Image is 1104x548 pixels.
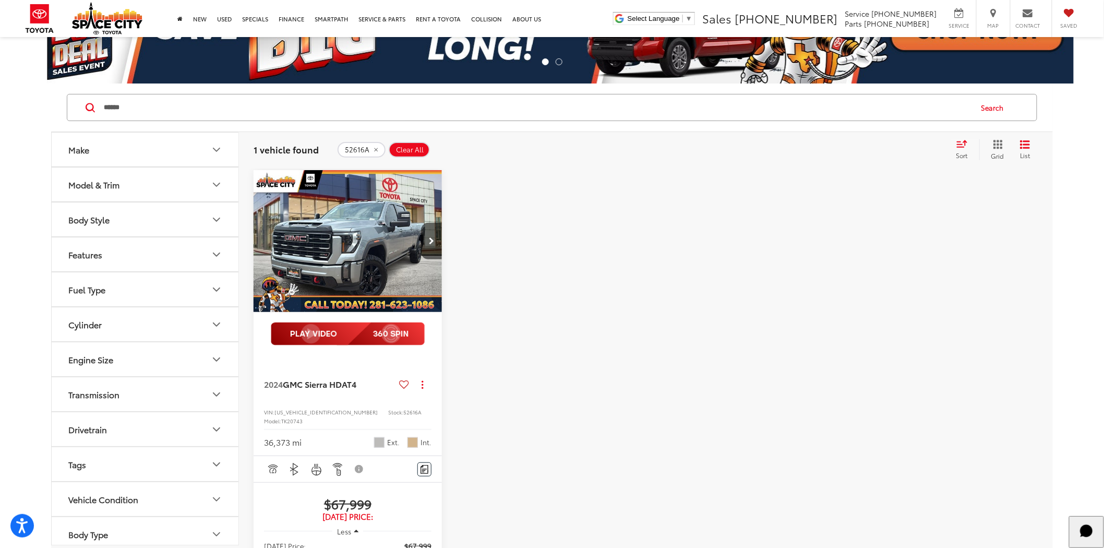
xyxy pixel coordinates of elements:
[68,319,102,329] div: Cylinder
[210,353,223,366] div: Engine Size
[338,142,386,158] button: remove 52616A
[387,437,400,447] span: Ext.
[253,170,443,312] a: 2024 GMC Sierra HD AT42024 GMC Sierra HD AT42024 GMC Sierra HD AT42024 GMC Sierra HD AT4
[1020,151,1030,160] span: List
[686,15,692,22] span: ▼
[266,463,279,476] img: Adaptive Cruise Control
[253,170,443,313] img: 2024 GMC Sierra HD AT4
[72,2,142,34] img: Space City Toyota
[421,223,442,259] button: Next image
[68,529,108,539] div: Body Type
[68,354,113,364] div: Engine Size
[68,145,89,154] div: Make
[396,146,424,154] span: Clear All
[274,408,378,416] span: [US_VEHICLE_IDENTIFICATION_NUMBER]
[702,10,731,27] span: Sales
[264,408,274,416] span: VIN:
[210,283,223,296] div: Fuel Type
[417,462,431,476] button: Comments
[979,139,1012,160] button: Grid View
[628,15,680,22] span: Select Language
[735,10,838,27] span: [PHONE_NUMBER]
[1058,22,1081,29] span: Saved
[407,437,418,448] span: Tan
[1012,139,1038,160] button: List View
[264,511,431,522] span: [DATE] Price:
[682,15,683,22] span: ​
[991,151,1004,160] span: Grid
[345,146,369,154] span: 52616A
[374,437,385,448] span: Sterling Metallic
[332,522,364,541] button: Less
[68,389,119,399] div: Transmission
[264,496,431,511] span: $67,999
[389,142,430,158] button: Clear All
[210,423,223,436] div: Drivetrain
[1016,22,1040,29] span: Contact
[845,18,862,29] span: Parts
[421,465,429,474] img: Comments
[947,22,971,29] span: Service
[52,307,239,341] button: CylinderCylinder
[971,94,1019,121] button: Search
[271,323,425,346] img: full motion video
[210,528,223,541] div: Body Type
[982,22,1005,29] span: Map
[331,463,344,476] img: Remote Start
[310,463,323,476] img: Heated Steering Wheel
[872,8,937,19] span: [PHONE_NUMBER]
[288,463,301,476] img: Bluetooth®
[845,8,870,19] span: Service
[210,213,223,226] div: Body Style
[283,378,342,390] span: GMC Sierra HD
[52,447,239,481] button: TagsTags
[68,459,86,469] div: Tags
[68,249,102,259] div: Features
[210,248,223,261] div: Features
[264,378,395,390] a: 2024GMC Sierra HDAT4
[351,458,368,480] button: View Disclaimer
[52,133,239,166] button: MakeMake
[68,494,138,504] div: Vehicle Condition
[52,482,239,516] button: Vehicle ConditionVehicle Condition
[1073,518,1100,545] svg: Start Chat
[52,377,239,411] button: TransmissionTransmission
[210,388,223,401] div: Transmission
[68,180,119,189] div: Model & Trim
[342,378,356,390] span: AT4
[52,412,239,446] button: DrivetrainDrivetrain
[628,15,692,22] a: Select Language​
[264,436,302,448] div: 36,373 mi
[422,380,423,389] span: dropdown dots
[68,424,107,434] div: Drivetrain
[421,437,431,447] span: Int.
[52,272,239,306] button: Fuel TypeFuel Type
[338,527,352,536] span: Less
[388,408,403,416] span: Stock:
[52,237,239,271] button: FeaturesFeatures
[210,493,223,506] div: Vehicle Condition
[103,95,971,120] input: Search by Make, Model, or Keyword
[281,417,303,425] span: TK20743
[253,170,443,312] div: 2024 GMC Sierra HD AT4 0
[210,178,223,191] div: Model & Trim
[865,18,930,29] span: [PHONE_NUMBER]
[210,318,223,331] div: Cylinder
[264,417,281,425] span: Model:
[52,342,239,376] button: Engine SizeEngine Size
[254,143,319,156] span: 1 vehicle found
[52,168,239,201] button: Model & TrimModel & Trim
[264,378,283,390] span: 2024
[403,408,422,416] span: 52616A
[956,151,968,160] span: Sort
[210,458,223,471] div: Tags
[413,375,431,394] button: Actions
[210,144,223,156] div: Make
[68,215,110,224] div: Body Style
[52,202,239,236] button: Body StyleBody Style
[68,284,105,294] div: Fuel Type
[951,139,979,160] button: Select sort value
